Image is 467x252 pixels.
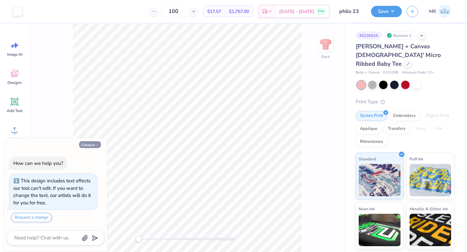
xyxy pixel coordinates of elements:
div: Vinyl [412,124,430,134]
div: Transfers [384,124,410,134]
span: $17.57 [207,8,221,15]
div: Foil [432,124,447,134]
div: Embroidery [389,111,420,121]
button: Collapse [79,141,101,148]
div: Applique [356,124,382,134]
span: Neon Ink [359,205,375,212]
span: Free [318,9,324,14]
div: This design includes text effects our tool can't edit. If you want to change the text, our artist... [13,178,91,206]
span: [DATE] - [DATE] [279,8,314,15]
span: # 1010BE [383,70,399,75]
img: Meredith Kessler [438,5,451,18]
div: Back [321,54,330,60]
span: Metallic & Glitter Ink [410,205,448,212]
span: Designs [7,80,22,85]
span: Standard [359,155,376,162]
button: Request a change [11,213,52,222]
div: How can we help you? [13,160,63,166]
span: Puff Ink [410,155,423,162]
div: Screen Print [356,111,387,121]
span: [PERSON_NAME] + Canvas [DEMOGRAPHIC_DATA]' Micro Ribbed Baby Tee [356,42,441,68]
div: Print Type [356,98,454,106]
img: Neon Ink [359,214,401,246]
a: MK [426,5,454,18]
span: MK [429,8,437,15]
div: Revision 1 [385,31,415,40]
div: Rhinestones [356,137,387,147]
div: Accessibility label [136,236,142,242]
img: Metallic & Glitter Ink [410,214,451,246]
span: Upload [8,136,21,142]
span: Add Text [7,108,22,113]
img: Back [319,38,332,51]
input: Untitled Design [334,5,366,18]
input: – – [161,6,186,17]
span: Image AI [7,52,22,57]
div: # 523693A [356,31,382,40]
button: Save [371,6,402,17]
img: Puff Ink [410,164,451,196]
span: $1,757.00 [229,8,249,15]
span: Minimum Order: 12 + [402,70,434,75]
div: Digital Print [422,111,453,121]
img: Standard [359,164,401,196]
span: Bella + Canvas [356,70,380,75]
